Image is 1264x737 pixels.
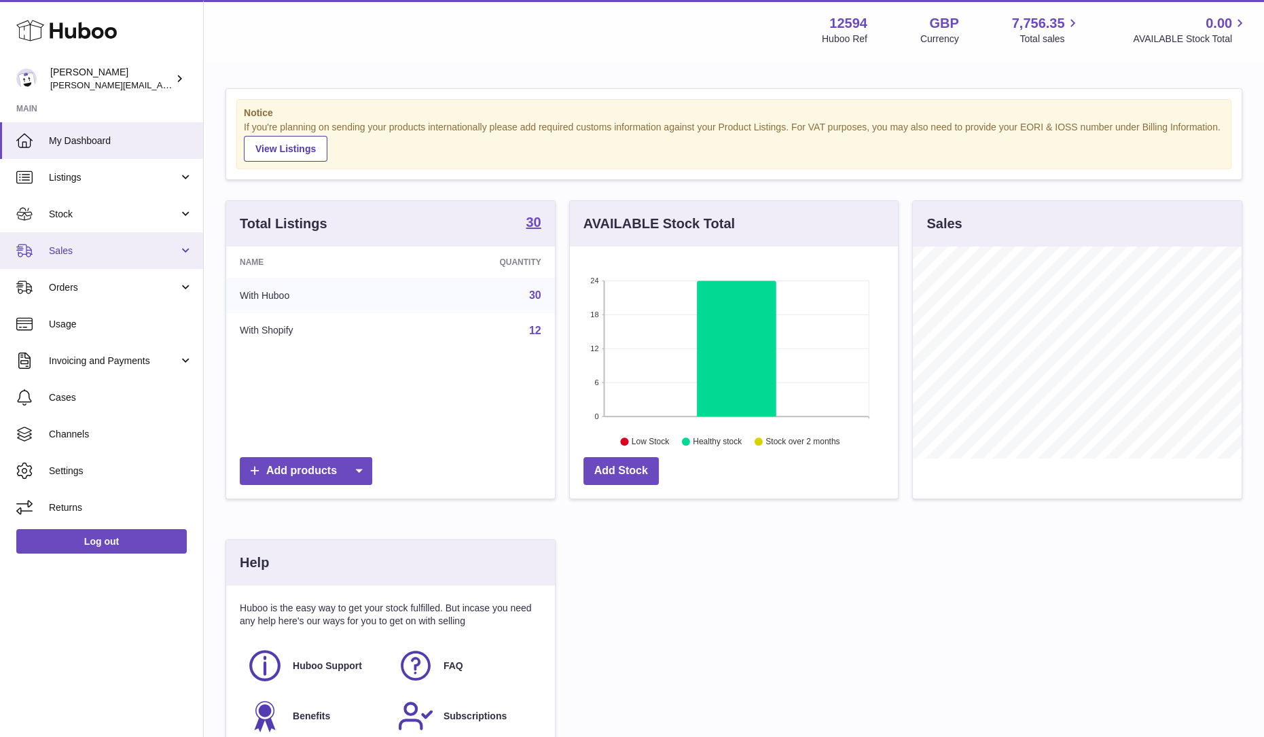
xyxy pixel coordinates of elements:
[590,276,598,285] text: 24
[1133,33,1248,46] span: AVAILABLE Stock Total
[247,698,384,734] a: Benefits
[829,14,867,33] strong: 12594
[50,66,173,92] div: [PERSON_NAME]
[49,391,193,404] span: Cases
[49,281,179,294] span: Orders
[583,457,659,485] a: Add Stock
[1019,33,1080,46] span: Total sales
[526,215,541,229] strong: 30
[226,278,403,313] td: With Huboo
[1206,14,1232,33] span: 0.00
[926,215,962,233] h3: Sales
[693,437,742,446] text: Healthy stock
[49,134,193,147] span: My Dashboard
[49,208,179,221] span: Stock
[244,136,327,162] a: View Listings
[226,247,403,278] th: Name
[1012,14,1065,33] span: 7,756.35
[632,437,670,446] text: Low Stock
[594,378,598,387] text: 6
[226,313,403,348] td: With Shopify
[240,602,541,628] p: Huboo is the easy way to get your stock fulfilled. But incase you need any help here's our ways f...
[49,245,179,257] span: Sales
[49,355,179,367] span: Invoicing and Payments
[1133,14,1248,46] a: 0.00 AVAILABLE Stock Total
[240,215,327,233] h3: Total Listings
[49,465,193,478] span: Settings
[444,660,463,672] span: FAQ
[16,69,37,89] img: owen@wearemakewaves.com
[49,501,193,514] span: Returns
[526,215,541,232] a: 30
[16,529,187,554] a: Log out
[920,33,959,46] div: Currency
[247,647,384,684] a: Huboo Support
[244,121,1224,162] div: If you're planning on sending your products internationally please add required customs informati...
[403,247,555,278] th: Quantity
[822,33,867,46] div: Huboo Ref
[293,710,330,723] span: Benefits
[929,14,958,33] strong: GBP
[765,437,839,446] text: Stock over 2 months
[444,710,507,723] span: Subscriptions
[49,428,193,441] span: Channels
[590,310,598,319] text: 18
[529,289,541,301] a: 30
[240,554,269,572] h3: Help
[244,107,1224,120] strong: Notice
[293,660,362,672] span: Huboo Support
[590,344,598,353] text: 12
[397,647,535,684] a: FAQ
[529,325,541,336] a: 12
[583,215,735,233] h3: AVAILABLE Stock Total
[50,79,272,90] span: [PERSON_NAME][EMAIL_ADDRESS][DOMAIN_NAME]
[397,698,535,734] a: Subscriptions
[49,171,179,184] span: Listings
[594,412,598,420] text: 0
[240,457,372,485] a: Add products
[1012,14,1081,46] a: 7,756.35 Total sales
[49,318,193,331] span: Usage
